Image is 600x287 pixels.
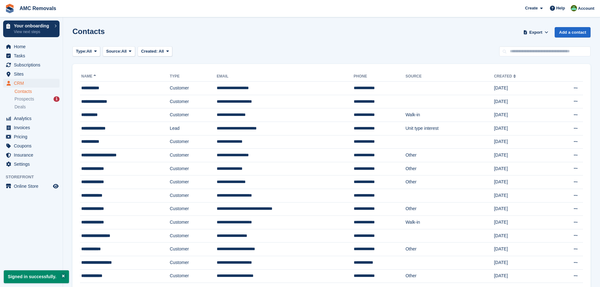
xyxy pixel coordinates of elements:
[494,269,551,283] td: [DATE]
[138,46,172,57] button: Created: All
[14,70,52,78] span: Sites
[405,216,494,229] td: Walk-in
[3,151,60,159] a: menu
[14,51,52,60] span: Tasks
[405,269,494,283] td: Other
[354,72,406,82] th: Phone
[494,202,551,216] td: [DATE]
[3,79,60,88] a: menu
[3,70,60,78] a: menu
[494,122,551,135] td: [DATE]
[14,42,52,51] span: Home
[170,108,217,122] td: Customer
[494,229,551,243] td: [DATE]
[14,151,52,159] span: Insurance
[14,79,52,88] span: CRM
[494,216,551,229] td: [DATE]
[494,189,551,202] td: [DATE]
[494,162,551,175] td: [DATE]
[170,202,217,216] td: Customer
[14,123,52,132] span: Invoices
[14,104,26,110] span: Deals
[494,82,551,95] td: [DATE]
[3,182,60,191] a: menu
[3,141,60,150] a: menu
[3,160,60,169] a: menu
[170,175,217,189] td: Customer
[14,96,60,102] a: Prospects 1
[54,96,60,102] div: 1
[170,122,217,135] td: Lead
[3,114,60,123] a: menu
[141,49,158,54] span: Created:
[494,175,551,189] td: [DATE]
[494,108,551,122] td: [DATE]
[14,24,51,28] p: Your onboarding
[405,122,494,135] td: Unit type interest
[170,149,217,162] td: Customer
[6,174,63,180] span: Storefront
[170,82,217,95] td: Customer
[3,123,60,132] a: menu
[14,141,52,150] span: Coupons
[76,48,87,55] span: Type:
[81,74,97,78] a: Name
[170,243,217,256] td: Customer
[14,114,52,123] span: Analytics
[170,216,217,229] td: Customer
[405,162,494,175] td: Other
[14,96,34,102] span: Prospects
[14,160,52,169] span: Settings
[217,72,354,82] th: Email
[14,60,52,69] span: Subscriptions
[14,89,60,95] a: Contacts
[405,149,494,162] td: Other
[556,5,565,11] span: Help
[405,72,494,82] th: Source
[555,27,591,37] a: Add a contact
[87,48,92,55] span: All
[571,5,577,11] img: Kayleigh Deegan
[14,182,52,191] span: Online Store
[3,132,60,141] a: menu
[170,256,217,269] td: Customer
[522,27,550,37] button: Export
[525,5,538,11] span: Create
[3,20,60,37] a: Your onboarding View next steps
[494,243,551,256] td: [DATE]
[72,27,105,36] h1: Contacts
[529,29,542,36] span: Export
[494,149,551,162] td: [DATE]
[494,74,517,78] a: Created
[578,5,594,12] span: Account
[103,46,135,57] button: Source: All
[494,95,551,108] td: [DATE]
[170,135,217,149] td: Customer
[3,51,60,60] a: menu
[52,182,60,190] a: Preview store
[3,60,60,69] a: menu
[3,42,60,51] a: menu
[4,270,69,283] p: Signed in successfully.
[72,46,100,57] button: Type: All
[14,104,60,110] a: Deals
[494,135,551,149] td: [DATE]
[170,269,217,283] td: Customer
[405,108,494,122] td: Walk-in
[14,29,51,35] p: View next steps
[494,256,551,269] td: [DATE]
[170,189,217,202] td: Customer
[405,175,494,189] td: Other
[405,202,494,216] td: Other
[122,48,127,55] span: All
[106,48,121,55] span: Source:
[170,95,217,108] td: Customer
[405,243,494,256] td: Other
[17,3,59,14] a: AMC Removals
[170,229,217,243] td: Customer
[159,49,164,54] span: All
[170,162,217,175] td: Customer
[5,4,14,13] img: stora-icon-8386f47178a22dfd0bd8f6a31ec36ba5ce8667c1dd55bd0f319d3a0aa187defe.svg
[170,72,217,82] th: Type
[14,132,52,141] span: Pricing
